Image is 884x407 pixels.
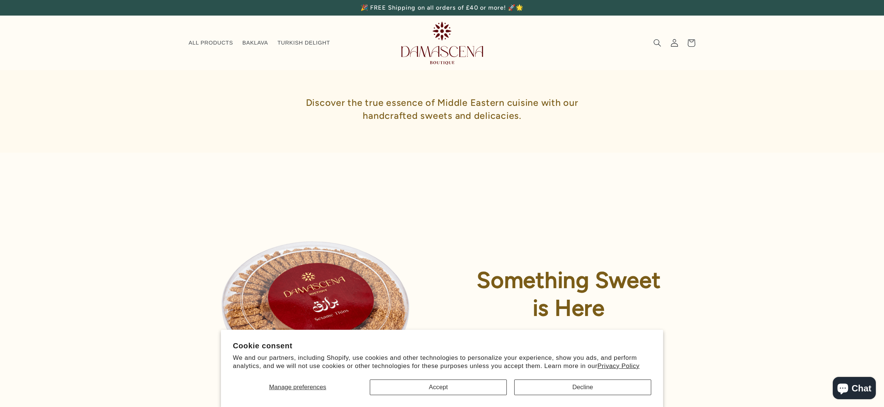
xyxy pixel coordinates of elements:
img: Damascena Boutique [401,22,483,64]
h2: Cookie consent [233,342,651,350]
span: BAKLAVA [242,39,268,46]
h1: Discover the true essence of Middle Eastern cuisine with our handcrafted sweets and delicacies. [279,85,606,133]
inbox-online-store-chat: Shopify online store chat [831,377,878,401]
a: TURKISH DELIGHT [273,35,335,51]
button: Manage preferences [233,380,362,395]
p: We and our partners, including Shopify, use cookies and other technologies to personalize your ex... [233,354,651,370]
a: Damascena Boutique [398,19,486,67]
button: Decline [514,380,651,395]
strong: Something Sweet is Here [477,267,660,321]
span: ALL PRODUCTS [189,39,233,46]
a: BAKLAVA [238,35,273,51]
span: 🎉 FREE Shipping on all orders of £40 or more! 🚀🌟 [361,4,523,11]
a: Privacy Policy [597,362,639,369]
button: Accept [370,380,507,395]
span: TURKISH DELIGHT [277,39,330,46]
summary: Search [649,35,666,52]
a: ALL PRODUCTS [184,35,238,51]
span: Manage preferences [269,384,326,391]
